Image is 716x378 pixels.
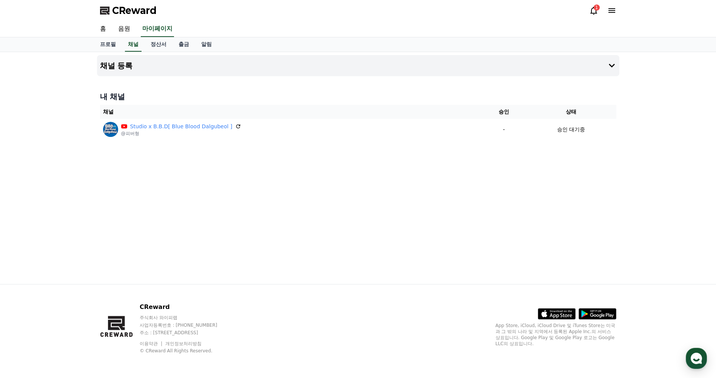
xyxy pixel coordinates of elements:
[557,126,585,134] p: 승인 대기중
[594,5,600,11] div: 1
[195,37,218,52] a: 알림
[140,348,232,354] p: © CReward All Rights Reserved.
[485,126,523,134] p: -
[112,21,136,37] a: 음원
[94,37,122,52] a: 프로필
[172,37,195,52] a: 출금
[141,21,174,37] a: 마이페이지
[165,341,202,346] a: 개인정보처리방침
[140,341,163,346] a: 이용약관
[100,105,482,119] th: 채널
[117,250,126,257] span: 설정
[589,6,598,15] a: 1
[100,5,157,17] a: CReward
[94,21,112,37] a: 홈
[2,239,50,258] a: 홈
[112,5,157,17] span: CReward
[125,37,142,52] a: 채널
[140,303,232,312] p: CReward
[482,105,526,119] th: 승인
[100,91,616,102] h4: 내 채널
[100,61,133,70] h4: 채널 등록
[526,105,616,119] th: 상태
[97,239,145,258] a: 설정
[50,239,97,258] a: 대화
[103,122,118,137] img: Studio x B.B.D[ Blue Blood Dalgubeol ]
[97,55,619,76] button: 채널 등록
[140,330,232,336] p: 주소 : [STREET_ADDRESS]
[140,315,232,321] p: 주식회사 와이피랩
[145,37,172,52] a: 정산서
[496,323,616,347] p: App Store, iCloud, iCloud Drive 및 iTunes Store는 미국과 그 밖의 나라 및 지역에서 등록된 Apple Inc.의 서비스 상표입니다. Goo...
[121,131,242,137] p: @피버형
[130,123,233,131] a: Studio x B.B.D[ Blue Blood Dalgubeol ]
[69,251,78,257] span: 대화
[140,322,232,328] p: 사업자등록번호 : [PHONE_NUMBER]
[24,250,28,257] span: 홈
